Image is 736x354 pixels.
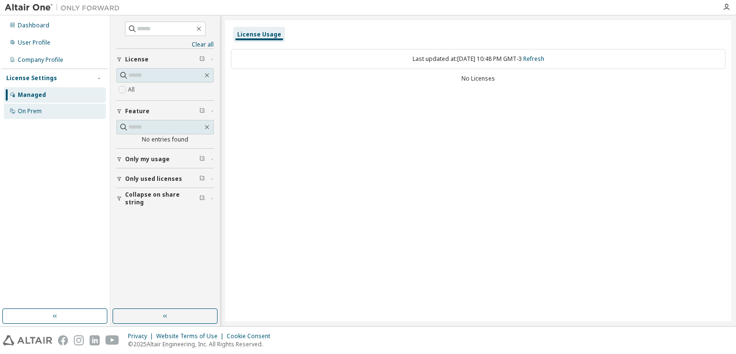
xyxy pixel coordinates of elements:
div: No entries found [116,136,214,143]
div: Last updated at: [DATE] 10:48 PM GMT-3 [231,49,725,69]
img: youtube.svg [105,335,119,345]
img: altair_logo.svg [3,335,52,345]
span: Only my usage [125,155,170,163]
span: Clear filter [199,195,205,202]
div: Website Terms of Use [156,332,227,340]
p: © 2025 Altair Engineering, Inc. All Rights Reserved. [128,340,276,348]
div: License Settings [6,74,57,82]
div: User Profile [18,39,50,47]
div: Dashboard [18,22,49,29]
a: Clear all [116,41,214,48]
img: instagram.svg [74,335,84,345]
img: Altair One [5,3,125,12]
span: License [125,56,149,63]
span: Clear filter [199,107,205,115]
div: On Prem [18,107,42,115]
div: Privacy [128,332,156,340]
img: facebook.svg [58,335,68,345]
label: All [128,84,137,95]
div: License Usage [237,31,281,38]
span: Only used licenses [125,175,182,183]
span: Clear filter [199,56,205,63]
span: Clear filter [199,175,205,183]
span: Clear filter [199,155,205,163]
button: License [116,49,214,70]
span: Collapse on share string [125,191,199,206]
button: Only my usage [116,149,214,170]
button: Collapse on share string [116,188,214,209]
a: Refresh [523,55,544,63]
div: Managed [18,91,46,99]
div: Company Profile [18,56,63,64]
div: Cookie Consent [227,332,276,340]
span: Feature [125,107,149,115]
img: linkedin.svg [90,335,100,345]
div: No Licenses [231,75,725,83]
button: Only used licenses [116,168,214,189]
button: Feature [116,101,214,122]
